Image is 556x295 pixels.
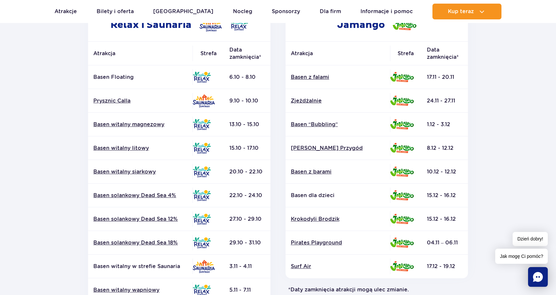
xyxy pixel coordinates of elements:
[224,184,270,207] td: 22.10 - 24.10
[495,249,548,264] span: Jak mogę Ci pomóc?
[393,20,416,30] img: Jamango
[193,190,211,201] img: Relax
[272,4,300,19] a: Sponsorzy
[291,263,385,270] a: Surf Air
[193,42,224,65] th: Strefa
[193,214,211,225] img: Relax
[283,286,471,293] p: *Daty zamknięcia atrakcji mogą ulec zmianie.
[93,145,187,152] a: Basen witalny litowy
[390,261,414,271] img: Jamango
[360,4,413,19] a: Informacje i pomoc
[93,239,187,246] a: Basen solankowy Dead Sea 18%
[528,267,548,287] div: Chat
[422,184,468,207] td: 15.12 - 16.12
[291,239,385,246] a: Pirates Playground
[513,232,548,246] span: Dzień dobry!
[422,113,468,136] td: 1.12 - 3.12
[224,207,270,231] td: 27.10 - 29.10
[390,238,414,248] img: Jamango
[193,166,211,177] img: Relax
[422,160,468,184] td: 10.12 - 12.12
[320,4,341,19] a: Dla firm
[422,136,468,160] td: 8.12 - 12.12
[390,167,414,177] img: Jamango
[224,160,270,184] td: 20.10 - 22.10
[193,143,211,154] img: Relax
[291,121,385,128] a: Basen “Bubbling”
[224,231,270,255] td: 29.10 - 31.10
[93,121,187,128] a: Basen witalny magnezowy
[390,119,414,129] img: Jamango
[390,214,414,224] img: Jamango
[422,255,468,278] td: 17.12 - 19.12
[422,42,468,65] th: Data zamknięcia*
[291,168,385,175] a: Basen z barami
[55,4,77,19] a: Atrakcje
[390,72,414,82] img: Jamango
[93,286,187,294] a: Basen witalny wapniowy
[224,65,270,89] td: 6.10 - 8.10
[88,42,193,65] th: Atrakcja
[230,19,248,31] img: Relax
[286,9,468,41] h2: Jamango
[193,94,215,107] img: Saunaria
[224,42,270,65] th: Data zamknięcia*
[390,42,422,65] th: Strefa
[286,42,390,65] th: Atrakcja
[193,119,211,130] img: Relax
[193,72,211,83] img: Relax
[93,74,187,81] p: Basen Floating
[291,74,385,81] a: Basen z falami
[93,263,187,270] p: Basen witalny w strefie Saunaria
[193,260,215,273] img: Saunaria
[422,231,468,255] td: 04.11 – 06.11
[448,9,474,14] span: Kup teraz
[291,216,385,223] a: Krokodyli Brodzik
[193,237,211,248] img: Relax
[432,4,501,19] button: Kup teraz
[291,97,385,104] a: Zjeżdżalnie
[233,4,252,19] a: Nocleg
[224,255,270,278] td: 3.11 - 4.11
[224,89,270,113] td: 9.10 - 10.10
[390,96,414,106] img: Jamango
[224,113,270,136] td: 13.10 - 15.10
[390,190,414,200] img: Jamango
[422,207,468,231] td: 15.12 - 16.12
[422,89,468,113] td: 24.11 - 27.11
[153,4,213,19] a: [GEOGRAPHIC_DATA]
[224,136,270,160] td: 15.10 - 17.10
[422,65,468,89] td: 17.11 - 20.11
[390,143,414,153] img: Jamango
[93,216,187,223] a: Basen solankowy Dead Sea 12%
[93,192,187,199] a: Basen solankowy Dead Sea 4%
[93,97,187,104] a: Prysznic Calla
[291,145,385,152] a: [PERSON_NAME] Przygód
[97,4,134,19] a: Bilety i oferta
[93,168,187,175] a: Basen witalny siarkowy
[88,9,270,41] h2: Relax i Saunaria
[199,18,222,32] img: Saunaria
[291,192,385,199] p: Basen dla dzieci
